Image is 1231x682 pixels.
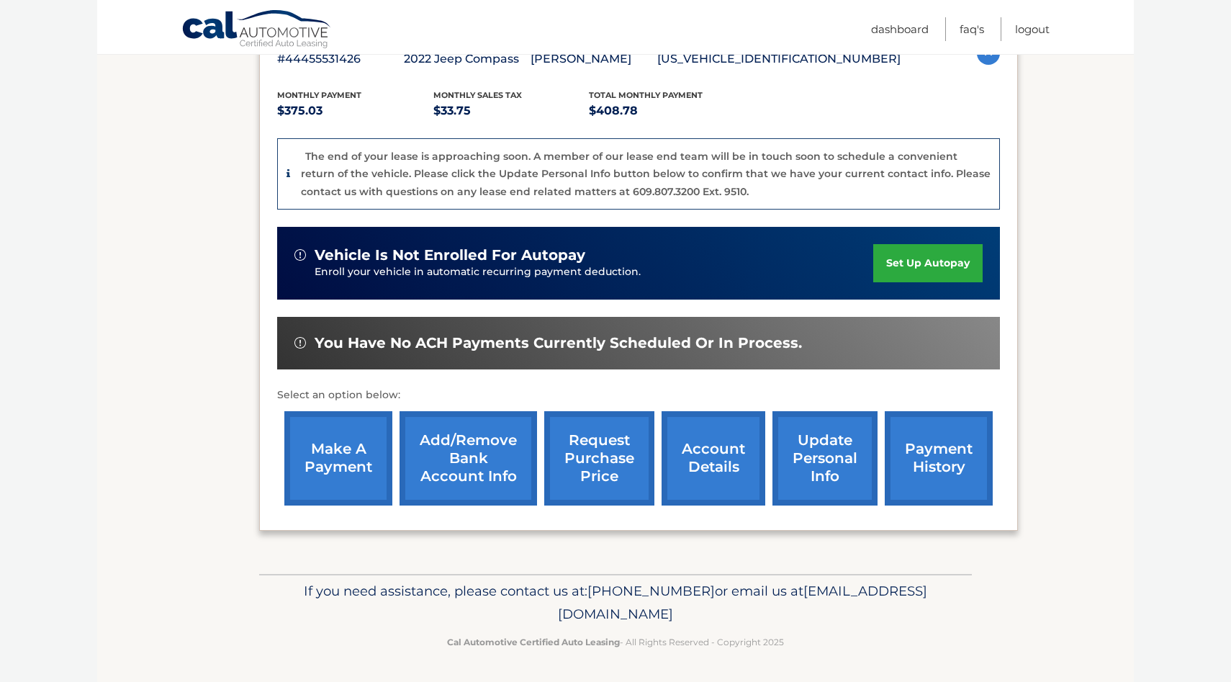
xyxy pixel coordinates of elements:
[433,90,522,100] span: Monthly sales Tax
[871,17,929,41] a: Dashboard
[531,49,657,69] p: [PERSON_NAME]
[447,637,620,647] strong: Cal Automotive Certified Auto Leasing
[960,17,984,41] a: FAQ's
[400,411,537,506] a: Add/Remove bank account info
[589,90,703,100] span: Total Monthly Payment
[873,244,983,282] a: set up autopay
[315,264,873,280] p: Enroll your vehicle in automatic recurring payment deduction.
[294,249,306,261] img: alert-white.svg
[1015,17,1050,41] a: Logout
[662,411,765,506] a: account details
[277,387,1000,404] p: Select an option below:
[269,580,962,626] p: If you need assistance, please contact us at: or email us at
[544,411,654,506] a: request purchase price
[589,101,745,121] p: $408.78
[772,411,878,506] a: update personal info
[269,634,962,650] p: - All Rights Reserved - Copyright 2025
[587,583,715,599] span: [PHONE_NUMBER]
[301,150,991,198] p: The end of your lease is approaching soon. A member of our lease end team will be in touch soon t...
[315,246,585,264] span: vehicle is not enrolled for autopay
[181,9,333,51] a: Cal Automotive
[284,411,392,506] a: make a payment
[433,101,590,121] p: $33.75
[315,334,802,352] span: You have no ACH payments currently scheduled or in process.
[657,49,901,69] p: [US_VEHICLE_IDENTIFICATION_NUMBER]
[277,101,433,121] p: $375.03
[277,90,361,100] span: Monthly Payment
[294,337,306,349] img: alert-white.svg
[404,49,531,69] p: 2022 Jeep Compass
[277,49,404,69] p: #44455531426
[885,411,993,506] a: payment history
